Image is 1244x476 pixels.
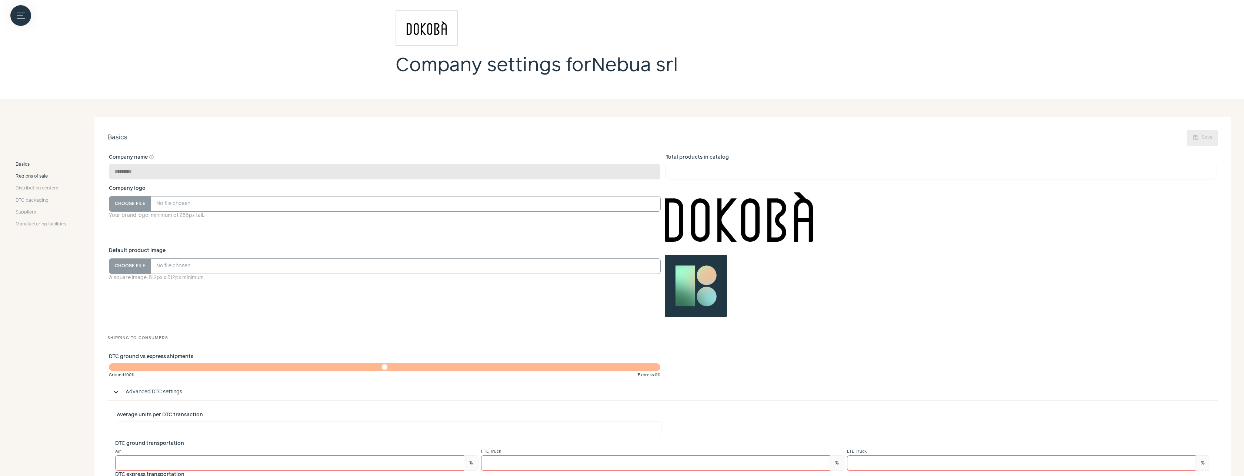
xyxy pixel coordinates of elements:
[109,258,661,274] input: Default product image A square image, 512px x 512px minimum. Default product fallback
[666,164,1217,179] input: Total products in catalog
[109,164,660,179] input: Company name help_outline
[481,449,501,453] small: FTL Truck
[107,335,1218,341] div: Shipping to consumers
[115,455,464,471] input: Air %
[107,133,1187,142] div: Basics
[665,255,727,317] img: Default product fallback
[109,153,148,161] span: Company name
[16,221,66,228] a: Manufacturing facilities
[666,155,729,160] span: Total products in catalog
[117,412,203,417] span: Average units per DTC transaction
[638,372,660,379] small: Express : 0%
[16,173,48,180] span: Regions of sale
[16,173,66,180] a: Regions of sale
[109,274,661,282] p: A square image, 512px x 512px minimum.
[115,449,121,453] small: Air
[847,449,867,453] small: LTL Truck
[117,422,662,437] input: Average units per DTC transaction
[396,54,773,78] h1: Company settings for Nebua srl
[665,192,813,242] img: Company logo
[109,363,660,371] input: DTC ground vs express shipments Ground:100% Express:0%
[16,161,30,168] span: Basics
[16,209,36,216] span: Suppliers
[126,388,1214,396] span: Advanced DTC settings
[109,354,193,359] span: DTC ground vs express shipments
[111,388,120,397] span: chevron_right
[149,153,154,161] button: Company name
[109,212,661,219] p: Your brand logo, minimum of 256px tall.
[109,196,661,212] input: Company logo Your brand logo, minimum of 256px tall. Company logo
[16,185,58,192] span: Distribution centers
[16,197,49,204] span: DTC packaging
[115,441,184,446] span: DTC ground transportation
[16,197,66,204] a: DTC packaging
[1195,455,1210,471] span: %
[109,186,146,191] span: Company logo
[16,161,66,168] a: Basics
[847,455,1196,471] input: LTL Truck %
[830,455,844,471] span: %
[464,455,478,471] span: %
[109,372,134,379] small: Ground : 100%
[107,384,1218,401] button: chevron_right Advanced DTC settings
[16,209,66,216] a: Suppliers
[109,248,166,253] span: Default product image
[16,185,66,192] a: Distribution centers
[481,455,830,471] input: FTL Truck %
[396,10,458,46] img: Company logo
